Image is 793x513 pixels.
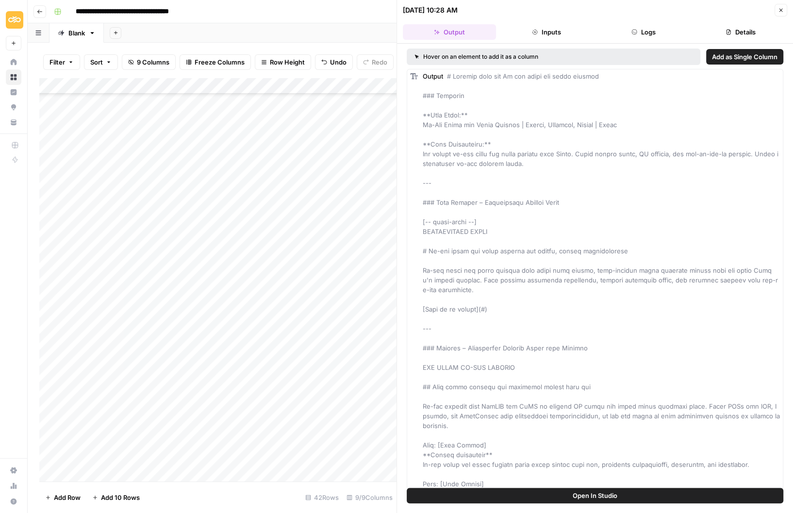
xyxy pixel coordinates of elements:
button: Sort [84,54,118,70]
a: Your Data [6,115,21,130]
span: Freeze Columns [195,57,245,67]
button: Add as Single Column [706,49,783,65]
button: Output [403,24,496,40]
span: Row Height [270,57,305,67]
button: Open In Studio [407,488,783,503]
span: Add Row [54,493,81,502]
a: Blank [50,23,104,43]
button: 9 Columns [122,54,176,70]
button: Help + Support [6,494,21,509]
button: Undo [315,54,353,70]
a: Home [6,54,21,70]
span: Output [423,72,443,80]
button: Details [694,24,787,40]
div: [DATE] 10:28 AM [403,5,458,15]
a: Opportunities [6,99,21,115]
span: Filter [50,57,65,67]
span: Undo [330,57,347,67]
button: Add Row [39,490,86,505]
span: Add 10 Rows [101,493,140,502]
span: Open In Studio [573,491,617,500]
a: Insights [6,84,21,100]
span: Add as Single Column [712,52,777,62]
span: Sort [90,57,103,67]
button: Filter [43,54,80,70]
span: Redo [372,57,387,67]
button: Workspace: Sinch [6,8,21,32]
button: Add 10 Rows [86,490,146,505]
div: Blank [68,28,85,38]
a: Browse [6,69,21,85]
div: Hover on an element to add it as a column [414,52,615,61]
button: Freeze Columns [180,54,251,70]
a: Settings [6,463,21,478]
span: 9 Columns [137,57,169,67]
div: 42 Rows [301,490,343,505]
button: Logs [597,24,690,40]
a: Usage [6,478,21,494]
div: 9/9 Columns [343,490,396,505]
button: Redo [357,54,394,70]
button: Inputs [500,24,593,40]
button: Row Height [255,54,311,70]
img: Sinch Logo [6,11,23,29]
